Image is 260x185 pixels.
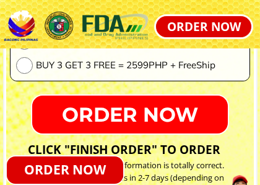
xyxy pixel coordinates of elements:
p: ORDER NOW [31,96,228,133]
p: ORDER NOW [7,156,123,184]
h2: CLICK "FINISH ORDER" TO ORDER [28,140,234,159]
span: BUY 3 GET 3 FREE = 2599PHP + FreeShip [36,58,244,73]
p: ORDER NOW [156,16,251,37]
